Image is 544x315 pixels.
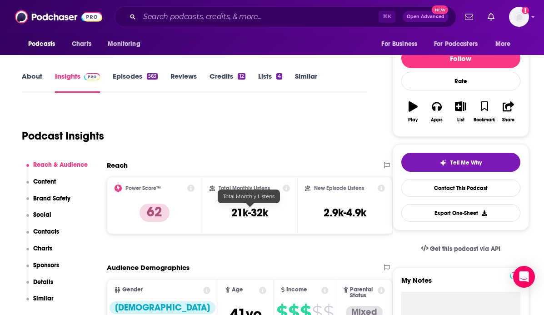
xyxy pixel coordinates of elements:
[401,153,520,172] button: tell me why sparkleTell Me Why
[140,204,170,222] p: 62
[22,72,42,93] a: About
[238,73,245,80] div: 12
[314,185,364,191] h2: New Episode Listens
[72,38,91,50] span: Charts
[439,159,447,166] img: tell me why sparkle
[430,245,500,253] span: Get this podcast via API
[33,161,88,169] p: Reach & Audience
[33,195,70,202] p: Brand Safety
[510,270,526,279] a: Pro website
[295,72,317,93] a: Similar
[22,129,104,143] h1: Podcast Insights
[26,178,56,195] button: Content
[26,295,54,311] button: Similar
[401,72,520,90] div: Rate
[33,211,51,219] p: Social
[26,278,54,295] button: Details
[170,72,197,93] a: Reviews
[26,161,88,178] button: Reach & Audience
[26,211,52,228] button: Social
[403,11,449,22] button: Open AdvancedNew
[286,287,307,293] span: Income
[28,38,55,50] span: Podcasts
[401,48,520,68] button: Follow
[66,35,97,53] a: Charts
[473,95,496,128] button: Bookmark
[107,161,128,170] h2: Reach
[375,35,429,53] button: open menu
[509,7,529,27] span: Logged in as torisims
[223,193,274,200] span: Total Monthly Listens
[210,72,245,93] a: Credits12
[502,117,514,123] div: Share
[33,278,53,286] p: Details
[401,276,520,292] label: My Notes
[324,206,366,220] h3: 2.9k-4.9k
[140,10,379,24] input: Search podcasts, credits, & more...
[510,272,526,279] img: Podchaser Pro
[33,295,54,302] p: Similar
[26,195,71,211] button: Brand Safety
[431,117,443,123] div: Apps
[379,11,395,23] span: ⌘ K
[401,179,520,197] a: Contact This Podcast
[15,8,102,25] img: Podchaser - Follow, Share and Rate Podcasts
[125,185,161,191] h2: Power Score™
[407,15,444,19] span: Open Advanced
[432,5,448,14] span: New
[231,206,268,220] h3: 21k-32k
[147,73,158,80] div: 563
[434,38,478,50] span: For Podcasters
[122,287,143,293] span: Gender
[461,9,477,25] a: Show notifications dropdown
[26,261,60,278] button: Sponsors
[22,35,67,53] button: open menu
[408,117,418,123] div: Play
[84,73,100,80] img: Podchaser Pro
[115,6,456,27] div: Search podcasts, credits, & more...
[33,228,59,235] p: Contacts
[484,9,498,25] a: Show notifications dropdown
[425,95,449,128] button: Apps
[113,72,158,93] a: Episodes563
[258,72,282,93] a: Lists4
[474,117,495,123] div: Bookmark
[495,38,511,50] span: More
[110,301,215,314] div: [DEMOGRAPHIC_DATA]
[509,7,529,27] img: User Profile
[489,35,522,53] button: open menu
[522,7,529,14] svg: Add a profile image
[401,204,520,222] button: Export One-Sheet
[26,228,60,245] button: Contacts
[33,261,59,269] p: Sponsors
[381,38,417,50] span: For Business
[414,238,508,260] a: Get this podcast via API
[33,178,56,185] p: Content
[219,185,270,191] h2: Total Monthly Listens
[450,159,482,166] span: Tell Me Why
[232,287,243,293] span: Age
[401,95,425,128] button: Play
[26,245,53,261] button: Charts
[509,7,529,27] button: Show profile menu
[513,266,535,288] div: Open Intercom Messenger
[496,95,520,128] button: Share
[449,95,472,128] button: List
[457,117,464,123] div: List
[55,72,100,93] a: InsightsPodchaser Pro
[107,263,190,272] h2: Audience Demographics
[101,35,152,53] button: open menu
[350,287,376,299] span: Parental Status
[276,73,282,80] div: 4
[108,38,140,50] span: Monitoring
[428,35,491,53] button: open menu
[33,245,52,252] p: Charts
